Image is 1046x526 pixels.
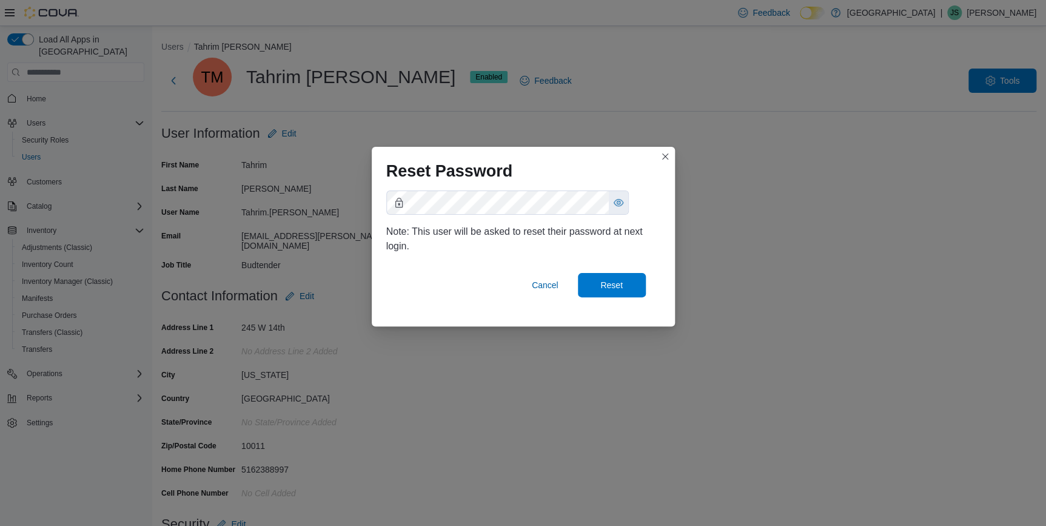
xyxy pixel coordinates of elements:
[609,191,628,214] button: Show password as plain text. Note: this will visually expose your password on the screen.
[578,273,646,297] button: Reset
[386,161,513,181] h1: Reset Password
[532,279,558,291] span: Cancel
[527,273,563,297] button: Cancel
[600,279,623,291] span: Reset
[658,149,672,164] button: Closes this modal window
[386,224,660,254] div: Note: This user will be asked to reset their password at next login.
